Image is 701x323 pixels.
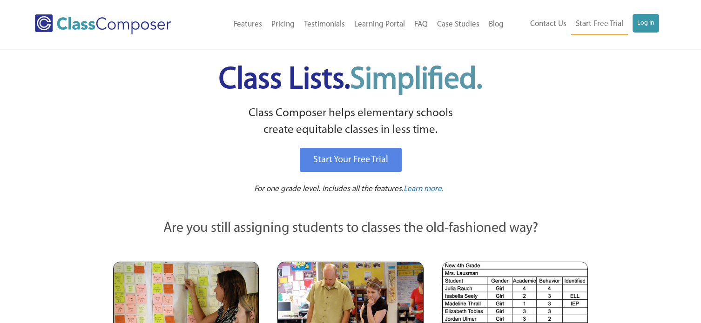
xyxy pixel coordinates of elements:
span: Start Your Free Trial [313,155,388,165]
a: Blog [484,14,508,35]
a: Case Studies [432,14,484,35]
p: Class Composer helps elementary schools create equitable classes in less time. [112,105,589,139]
a: Learn more. [404,184,444,195]
a: Pricing [267,14,299,35]
nav: Header Menu [200,14,508,35]
a: FAQ [410,14,432,35]
span: Learn more. [404,185,444,193]
span: Class Lists. [219,65,482,95]
p: Are you still assigning students to classes the old-fashioned way? [113,218,588,239]
a: Contact Us [526,14,571,34]
nav: Header Menu [508,14,659,35]
a: Learning Portal [350,14,410,35]
img: Class Composer [35,14,171,34]
a: Testimonials [299,14,350,35]
a: Start Your Free Trial [300,148,402,172]
span: For one grade level. Includes all the features. [254,185,404,193]
a: Log In [633,14,659,33]
a: Features [229,14,267,35]
a: Start Free Trial [571,14,628,35]
span: Simplified. [350,65,482,95]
